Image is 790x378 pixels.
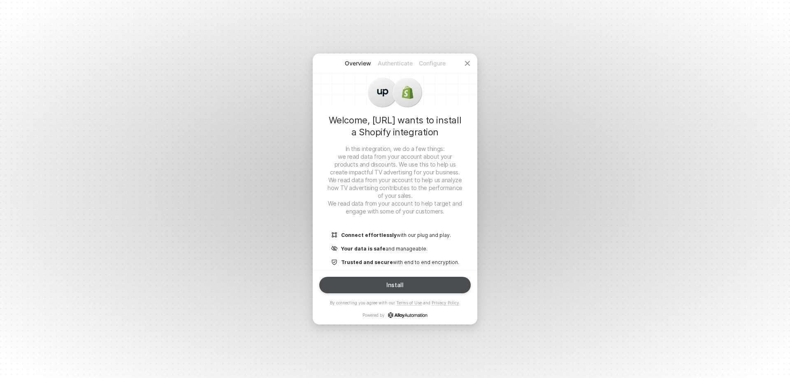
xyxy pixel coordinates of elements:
[464,60,471,67] span: icon-close
[330,300,460,306] p: By connecting you agree with our and .
[326,176,464,199] li: We read data from your account to help us analyze how TV advertising contributes to the performan...
[331,259,338,266] img: icon
[326,199,464,215] li: We read data from your account to help target and engage with some of your customers.
[341,246,386,252] b: Your data is safe
[362,312,428,318] p: Powered by
[319,277,471,293] button: Install
[432,300,459,306] a: Privacy Policy
[376,59,414,67] p: Authenticate
[331,245,338,252] img: icon
[339,59,376,67] p: Overview
[326,114,464,138] h1: Welcome, [URL] wants to install a Shopify integration
[388,312,428,318] a: icon-success
[331,232,338,239] img: icon
[326,145,464,153] p: In this integration, we do a few things:
[376,86,389,99] img: icon
[386,282,404,288] div: Install
[326,153,464,176] li: we read data from your account about your products and discounts. We use this to help us create i...
[341,259,459,266] p: with end to end encryption.
[341,232,451,239] p: with our plug and play.
[414,59,451,67] p: Configure
[396,300,422,306] a: Terms of Use
[341,259,393,265] b: Trusted and secure
[401,86,414,99] img: icon
[341,232,397,238] b: Connect effortlessly
[341,245,428,252] p: and manageable.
